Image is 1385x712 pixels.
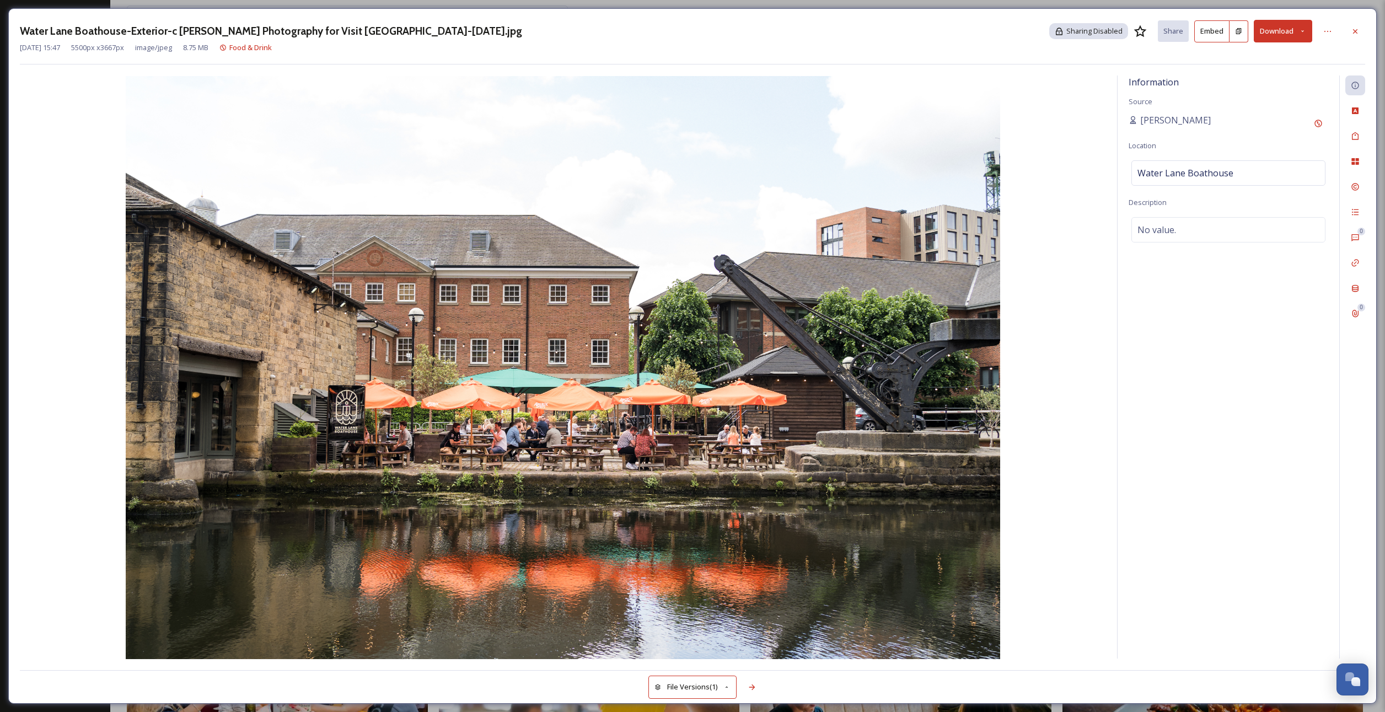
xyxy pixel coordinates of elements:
[71,42,124,53] span: 5500 px x 3667 px
[1066,26,1123,36] span: Sharing Disabled
[20,23,522,39] h3: Water Lane Boathouse-Exterior-c [PERSON_NAME] Photography for Visit [GEOGRAPHIC_DATA]-[DATE].jpg
[1129,96,1152,106] span: Source
[1129,141,1156,150] span: Location
[1137,223,1176,236] span: No value.
[1129,197,1167,207] span: Description
[1129,76,1179,88] span: Information
[1158,20,1189,42] button: Share
[1194,20,1230,42] button: Embed
[648,676,737,698] button: File Versions(1)
[1137,166,1233,180] span: Water Lane Boathouse
[1357,304,1365,311] div: 0
[135,42,172,53] span: image/jpeg
[20,76,1106,659] img: Water%20Lane%20Boathouse-Exterior-c%20Mark%20Newton%20Photography%20for%20Visit%20Leeds-Jun21.jpg
[183,42,208,53] span: 8.75 MB
[1254,20,1312,42] button: Download
[20,42,60,53] span: [DATE] 15:47
[1336,664,1368,695] button: Open Chat
[229,42,272,52] span: Food & Drink
[1357,228,1365,235] div: 0
[1140,114,1211,127] span: [PERSON_NAME]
